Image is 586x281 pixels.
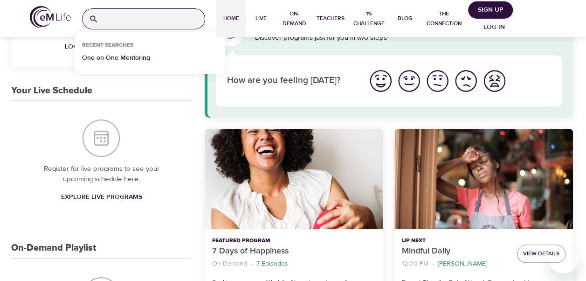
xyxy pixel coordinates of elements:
[438,259,487,269] p: [PERSON_NAME]
[30,164,173,185] p: Register for live programs to see your upcoming schedule here.
[83,119,120,157] img: Your Live Schedule
[317,14,345,23] span: Teachers
[402,259,428,269] p: 12:00 PM
[205,129,383,229] button: 7 Days of Happiness
[227,74,355,88] p: How are you feeling [DATE]?
[60,38,90,56] button: Login
[423,9,464,28] span: The Connection
[251,258,253,270] li: ·
[476,21,513,33] span: Log in
[423,67,452,95] button: I'm feeling ok
[472,19,517,36] button: Log in
[523,249,559,259] span: View Details
[480,67,509,95] button: I'm feeling worst
[453,68,479,94] img: bad
[402,258,510,270] nav: breadcrumb
[212,237,376,245] p: Featured Program
[250,14,272,23] span: Live
[402,237,510,245] p: Up Next
[468,1,513,19] button: Sign Up
[395,67,423,95] button: I'm feeling good
[212,258,376,270] nav: breadcrumb
[212,245,376,258] p: 7 Days of Happiness
[255,33,562,43] p: Discover programs just for you in two steps
[61,191,142,203] span: Explore Live Programs
[368,68,393,94] img: great
[402,245,510,258] p: Mindful Daily
[75,42,141,53] div: Recent Searches
[280,9,309,28] span: On-Demand
[30,6,71,28] img: logo
[452,67,480,95] button: I'm feeling bad
[11,85,92,96] h3: Your Live Schedule
[517,245,565,263] button: View Details
[393,14,416,23] span: Blog
[102,9,205,29] input: Find programs, teachers, etc...
[212,259,247,269] p: On-Demand
[63,41,86,53] span: Login
[482,68,507,94] img: worst
[352,9,386,28] span: 1% Challenge
[472,4,509,16] span: Sign Up
[366,67,395,95] button: I'm feeling great
[396,68,422,94] img: good
[82,53,150,67] p: One-on-One Mentoring
[432,258,434,270] li: ·
[57,189,145,206] a: Explore Live Programs
[220,14,242,23] span: Home
[11,243,96,253] h3: On-Demand Playlist
[549,244,579,274] iframe: Button to launch messaging window
[425,68,450,94] img: ok
[256,259,288,269] p: 7 Episodes
[394,129,573,229] button: Mindful Daily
